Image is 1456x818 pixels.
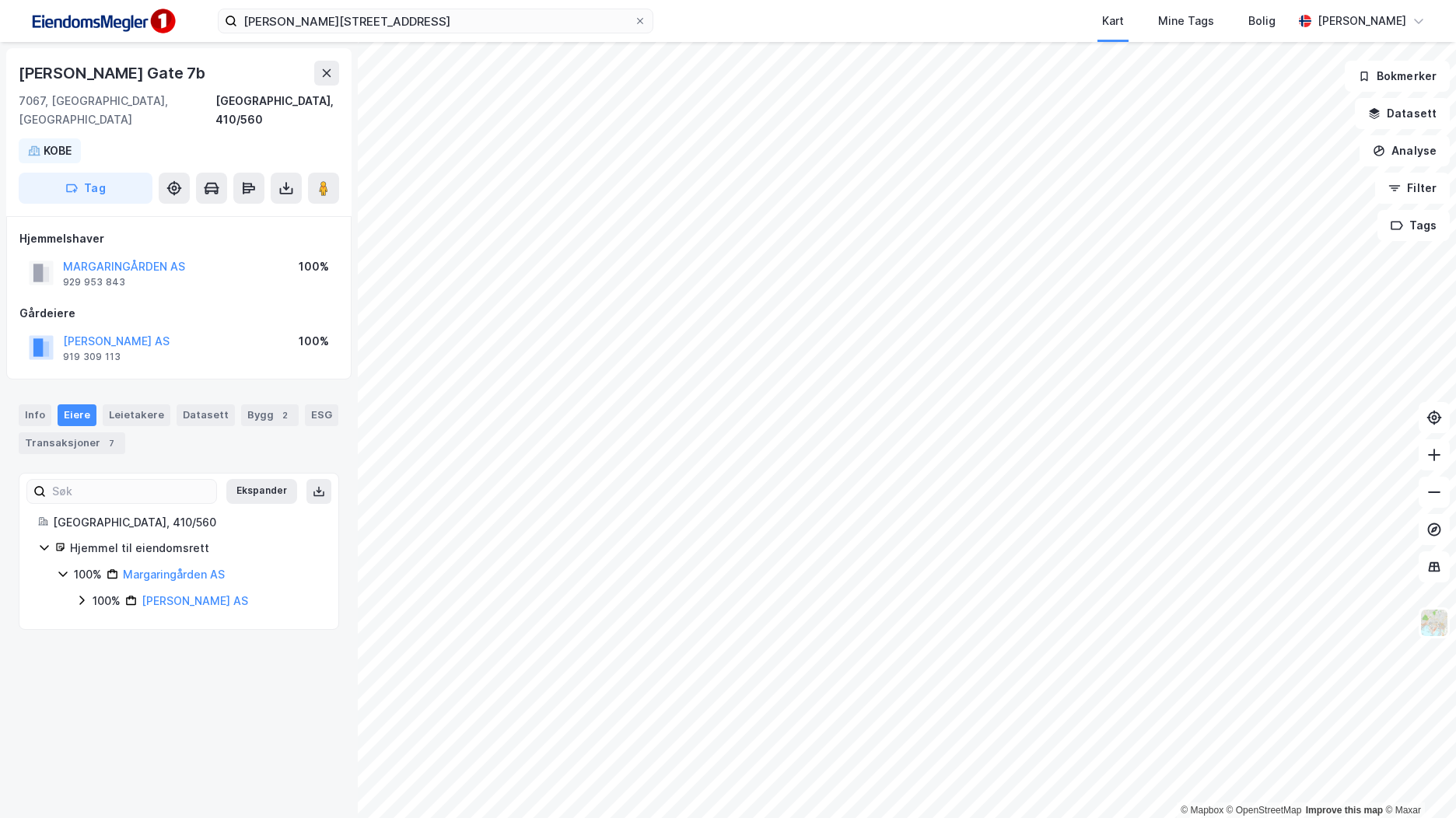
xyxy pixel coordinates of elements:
[1375,173,1450,204] button: Filter
[1102,12,1124,30] div: Kart
[1248,12,1276,30] div: Bolig
[1355,98,1450,129] button: Datasett
[46,480,216,503] input: Søk
[19,229,338,248] div: Hjemmelshaver
[63,276,125,288] div: 929 953 843
[1318,12,1406,30] div: [PERSON_NAME]
[241,404,299,426] div: Bygg
[19,61,208,86] div: [PERSON_NAME] Gate 7b
[19,404,51,426] div: Info
[58,404,96,426] div: Eiere
[53,513,320,532] div: [GEOGRAPHIC_DATA], 410/560
[1345,61,1450,92] button: Bokmerker
[1378,743,1456,818] iframe: Chat Widget
[19,304,338,323] div: Gårdeiere
[1181,805,1223,816] a: Mapbox
[299,332,329,351] div: 100%
[70,539,320,558] div: Hjemmel til eiendomsrett
[1360,135,1450,166] button: Analyse
[237,9,634,33] input: Søk på adresse, matrikkel, gårdeiere, leietakere eller personer
[277,407,292,423] div: 2
[103,404,170,426] div: Leietakere
[63,351,121,363] div: 919 309 113
[142,594,248,607] a: [PERSON_NAME] AS
[74,565,102,584] div: 100%
[1306,805,1383,816] a: Improve this map
[19,432,125,454] div: Transaksjoner
[299,257,329,276] div: 100%
[103,435,119,451] div: 7
[305,404,338,426] div: ESG
[25,4,180,39] img: F4PB6Px+NJ5v8B7XTbfpPpyloAAAAASUVORK5CYII=
[1158,12,1214,30] div: Mine Tags
[226,479,297,504] button: Ekspander
[19,173,152,204] button: Tag
[1377,210,1450,241] button: Tags
[1378,743,1456,818] div: Kontrollprogram for chat
[44,142,72,160] div: KOBE
[123,568,225,581] a: Margaringården AS
[19,92,215,129] div: 7067, [GEOGRAPHIC_DATA], [GEOGRAPHIC_DATA]
[1419,608,1449,638] img: Z
[1227,805,1302,816] a: OpenStreetMap
[215,92,339,129] div: [GEOGRAPHIC_DATA], 410/560
[177,404,235,426] div: Datasett
[93,592,121,610] div: 100%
